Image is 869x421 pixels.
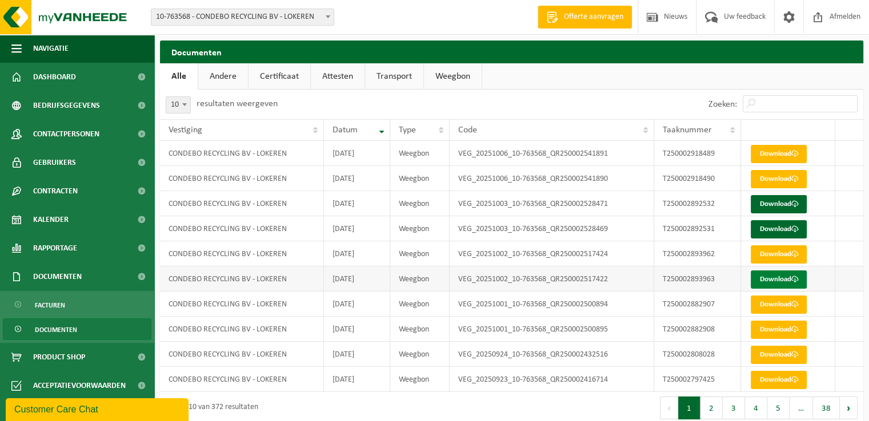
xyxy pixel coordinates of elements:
td: T250002892531 [654,216,742,241]
span: Rapportage [33,234,77,262]
span: Code [458,126,477,135]
span: Offerte aanvragen [561,11,626,23]
h2: Documenten [160,41,863,63]
td: T250002882907 [654,292,742,317]
td: Weegbon [390,342,450,367]
a: Alle [160,63,198,90]
a: Download [751,195,807,213]
td: CONDEBO RECYCLING BV - LOKEREN [160,141,324,166]
button: 4 [745,396,767,419]
span: Documenten [33,262,82,291]
td: Weegbon [390,292,450,317]
td: Weegbon [390,266,450,292]
a: Download [751,295,807,314]
td: [DATE] [324,367,391,392]
td: [DATE] [324,266,391,292]
span: Taaknummer [663,126,712,135]
span: Contactpersonen [33,120,99,148]
td: VEG_20251003_10-763568_QR250002528469 [450,216,654,241]
span: Dashboard [33,63,76,91]
span: Product Shop [33,343,85,371]
td: CONDEBO RECYCLING BV - LOKEREN [160,216,324,241]
a: Attesten [311,63,365,90]
td: Weegbon [390,166,450,191]
td: [DATE] [324,141,391,166]
td: T250002893962 [654,241,742,266]
td: [DATE] [324,191,391,216]
span: Gebruikers [33,148,76,177]
span: Acceptatievoorwaarden [33,371,126,400]
a: Download [751,371,807,389]
span: … [790,396,813,419]
a: Download [751,245,807,264]
a: Download [751,346,807,364]
td: VEG_20251002_10-763568_QR250002517422 [450,266,654,292]
a: Andere [198,63,248,90]
a: Download [751,170,807,188]
td: VEG_20251001_10-763568_QR250002500895 [450,317,654,342]
span: Bedrijfsgegevens [33,91,100,120]
button: 5 [767,396,790,419]
label: Zoeken: [708,100,737,109]
td: [DATE] [324,216,391,241]
td: T250002808028 [654,342,742,367]
td: T250002797425 [654,367,742,392]
a: Documenten [3,318,151,340]
td: Weegbon [390,367,450,392]
td: T250002882908 [654,317,742,342]
td: T250002892532 [654,191,742,216]
a: Weegbon [424,63,482,90]
td: VEG_20251003_10-763568_QR250002528471 [450,191,654,216]
td: CONDEBO RECYCLING BV - LOKEREN [160,266,324,292]
td: [DATE] [324,342,391,367]
td: VEG_20251006_10-763568_QR250002541890 [450,166,654,191]
a: Download [751,220,807,238]
button: 2 [700,396,723,419]
td: VEG_20251002_10-763568_QR250002517424 [450,241,654,266]
div: 1 tot 10 van 372 resultaten [166,398,258,418]
label: resultaten weergeven [197,99,278,108]
td: Weegbon [390,191,450,216]
td: CONDEBO RECYCLING BV - LOKEREN [160,166,324,191]
td: T250002918489 [654,141,742,166]
a: Offerte aanvragen [538,6,632,29]
td: [DATE] [324,292,391,317]
td: CONDEBO RECYCLING BV - LOKEREN [160,367,324,392]
a: Certificaat [249,63,310,90]
td: Weegbon [390,317,450,342]
span: 10-763568 - CONDEBO RECYCLING BV - LOKEREN [151,9,334,26]
span: 10-763568 - CONDEBO RECYCLING BV - LOKEREN [151,9,334,25]
span: Datum [333,126,358,135]
td: CONDEBO RECYCLING BV - LOKEREN [160,317,324,342]
td: [DATE] [324,317,391,342]
span: 10 [166,96,191,114]
span: Documenten [35,319,77,341]
span: Navigatie [33,34,69,63]
span: Contracten [33,177,78,205]
button: Next [840,396,858,419]
span: Facturen [35,294,65,316]
button: 3 [723,396,745,419]
a: Download [751,145,807,163]
td: [DATE] [324,241,391,266]
span: Type [399,126,416,135]
td: Weegbon [390,241,450,266]
td: [DATE] [324,166,391,191]
td: VEG_20250924_10-763568_QR250002432516 [450,342,654,367]
a: Facturen [3,294,151,315]
td: VEG_20251006_10-763568_QR250002541891 [450,141,654,166]
td: CONDEBO RECYCLING BV - LOKEREN [160,342,324,367]
span: Kalender [33,205,69,234]
td: Weegbon [390,216,450,241]
td: T250002893963 [654,266,742,292]
td: T250002918490 [654,166,742,191]
td: CONDEBO RECYCLING BV - LOKEREN [160,191,324,216]
a: Download [751,270,807,289]
span: 10 [166,97,190,113]
iframe: chat widget [6,396,191,421]
td: CONDEBO RECYCLING BV - LOKEREN [160,241,324,266]
td: VEG_20251001_10-763568_QR250002500894 [450,292,654,317]
a: Download [751,321,807,339]
button: Previous [660,396,678,419]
